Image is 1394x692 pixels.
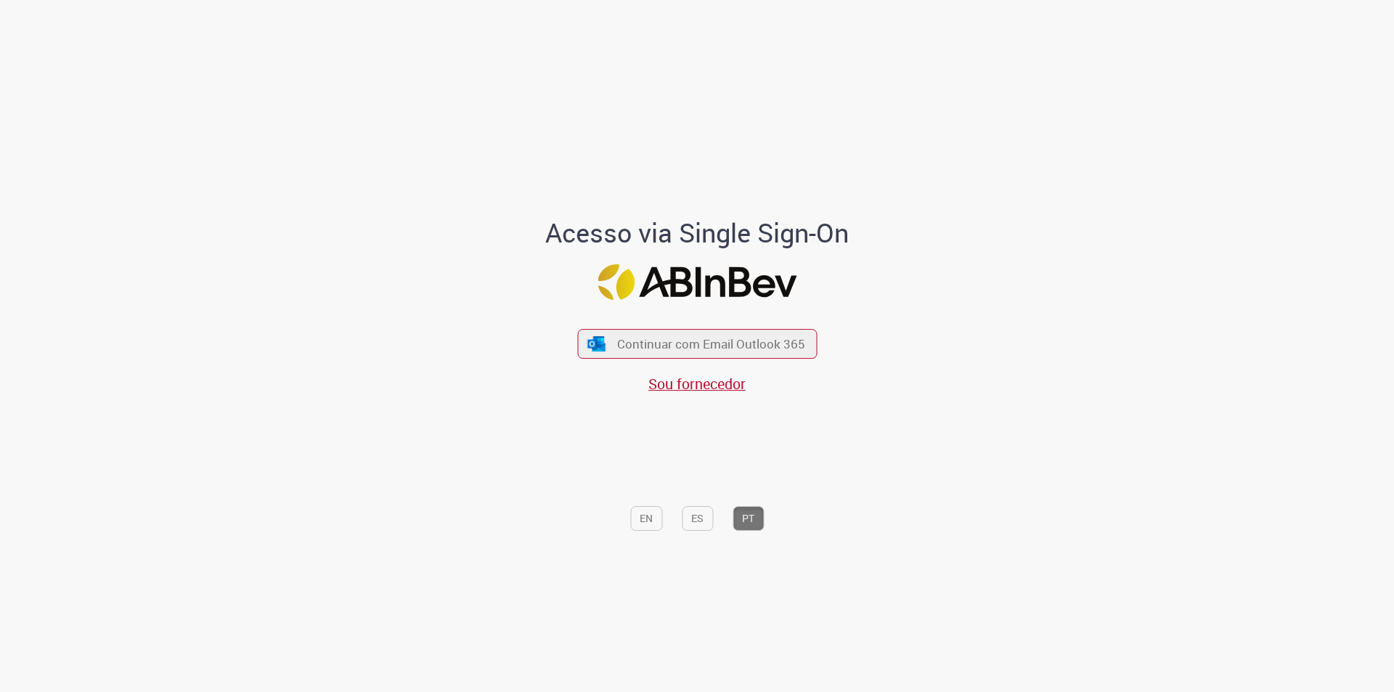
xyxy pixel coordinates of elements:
span: Continuar com Email Outlook 365 [617,336,805,353]
img: ícone Azure/Microsoft 360 [587,336,607,351]
button: EN [630,507,662,532]
h1: Acesso via Single Sign-On [496,219,899,248]
button: ES [682,507,713,532]
button: PT [733,507,764,532]
button: ícone Azure/Microsoft 360 Continuar com Email Outlook 365 [577,329,817,359]
a: Sou fornecedor [648,375,746,394]
img: Logo ABInBev [598,264,796,300]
